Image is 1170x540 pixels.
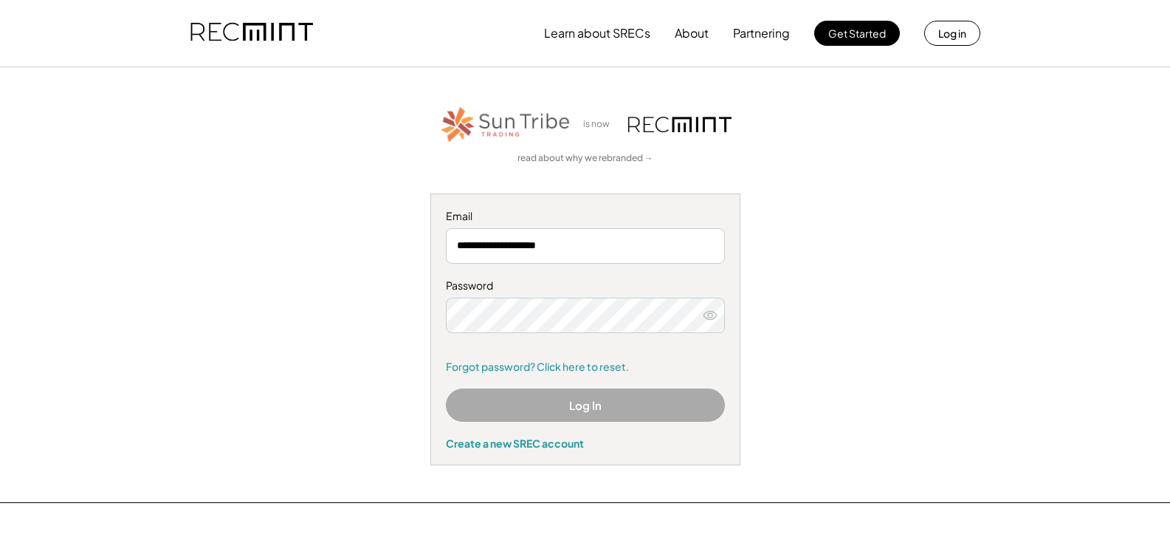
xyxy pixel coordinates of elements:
button: Learn about SRECs [544,18,650,48]
a: read about why we rebranded → [517,152,653,165]
img: STT_Horizontal_Logo%2B-%2BColor.png [439,104,572,145]
a: Forgot password? Click here to reset. [446,360,725,375]
div: is now [579,118,621,131]
button: Log In [446,389,725,422]
div: Create a new SREC account [446,437,725,450]
button: Log in [924,21,980,46]
div: Email [446,209,725,224]
button: Partnering [733,18,790,48]
button: Get Started [814,21,900,46]
div: Password [446,278,725,293]
img: recmint-logotype%403x.png [190,8,313,58]
button: About [675,18,709,48]
img: recmint-logotype%403x.png [628,117,732,132]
